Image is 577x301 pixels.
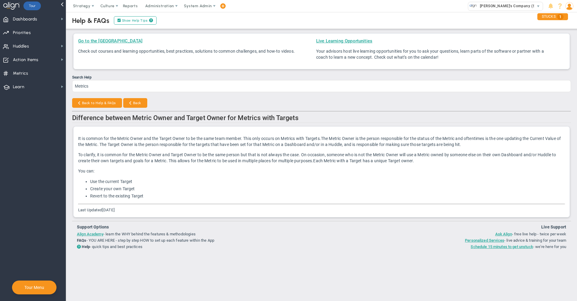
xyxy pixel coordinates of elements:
p: To clarify, it is common for the Metric Owner and Target Owner to be the same person but that is ... [78,152,565,164]
li: - learn the WHY behind the features & methodologies [77,231,301,237]
span: Check out courses and learning opportunities, best practices, solutions to common challenges, and... [78,49,295,54]
p: It is common for the Metric Owner and the Target Owner to be the same team member. This only occu... [78,135,565,147]
span: select [534,2,543,11]
img: 33318.Company.photo [469,2,477,10]
li: - free live help - twice per week [342,231,566,237]
a: Personalized Services [465,238,504,243]
button: Back to Help & FAQs [72,98,122,108]
li: Revert to the existing Target [90,193,565,199]
strong: Help [82,244,90,249]
div: STUCKS [537,13,568,20]
a: Ask Align [495,232,512,236]
a: Align Academy [77,232,103,236]
small: Last Updated [78,208,115,212]
span: Learn [13,81,24,93]
li: Use the current Target [90,179,565,185]
button: Back [123,98,147,108]
span: Strategy [73,4,90,8]
span: Huddles [13,40,29,53]
a: Live Learning Opportunities [316,38,372,44]
span: Culture [100,4,114,8]
span: Your advisors host live learning opportunities for you to ask your questions, learn parts of the ... [316,49,544,60]
strong: FAQs [77,238,87,243]
input: Search Help [72,80,571,92]
h2: Difference between Metric Owner and Target Owner for Metrics with Targets [72,114,571,123]
div: Search Help [72,75,571,79]
p: You can: [78,168,565,174]
a: Schedule 15 minutes to get unstuck [471,244,533,249]
h4: Live Support [342,224,566,230]
span: [DATE] [102,208,115,212]
span: Administration [145,4,174,8]
span: Priorities [13,26,31,39]
span: Metrics [13,67,28,80]
li: - we're here for you [342,244,566,250]
a: Go to the [GEOGRAPHIC_DATA] [78,38,142,44]
button: Tour Menu [23,285,46,290]
div: Help & FAQs [72,17,109,25]
span: - quick tips and best practices [77,244,142,249]
span: 1 [557,14,563,20]
label: Show Help Tips [114,16,157,25]
h4: Support Options [77,224,301,230]
li: - YOU ARE HERE - step by step HOW to set up each feature within the App [77,237,301,243]
span: System Admin [184,4,212,8]
span: Dashboards [13,13,37,26]
img: 48978.Person.photo [565,2,573,10]
span: [PERSON_NAME]'s Company (Sandbox) [477,2,550,10]
li: - live advice & training for your team [342,237,566,243]
li: Create your own Target [90,186,565,192]
span: Action Items [13,54,38,66]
